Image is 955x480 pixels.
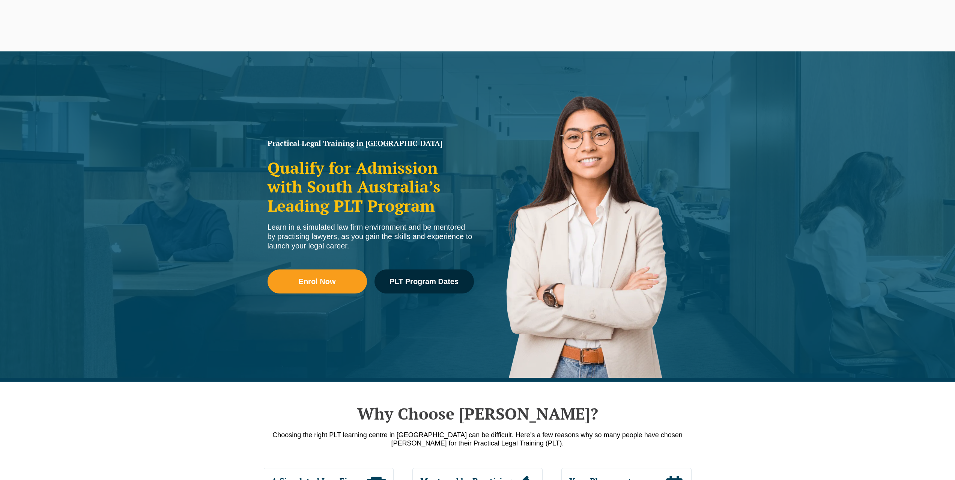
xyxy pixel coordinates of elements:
p: Choosing the right PLT learning centre in [GEOGRAPHIC_DATA] can be difficult. Here’s a few reason... [264,431,692,447]
span: PLT Program Dates [390,278,459,285]
div: Learn in a simulated law firm environment and be mentored by practising lawyers, as you gain the ... [268,223,474,251]
h2: Qualify for Admission with South Australia’s Leading PLT Program [268,158,474,215]
a: Enrol Now [268,269,367,293]
h1: Practical Legal Training in [GEOGRAPHIC_DATA] [268,140,474,147]
a: PLT Program Dates [374,269,474,293]
h2: Why Choose [PERSON_NAME]? [264,404,692,423]
span: Enrol Now [299,278,336,285]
